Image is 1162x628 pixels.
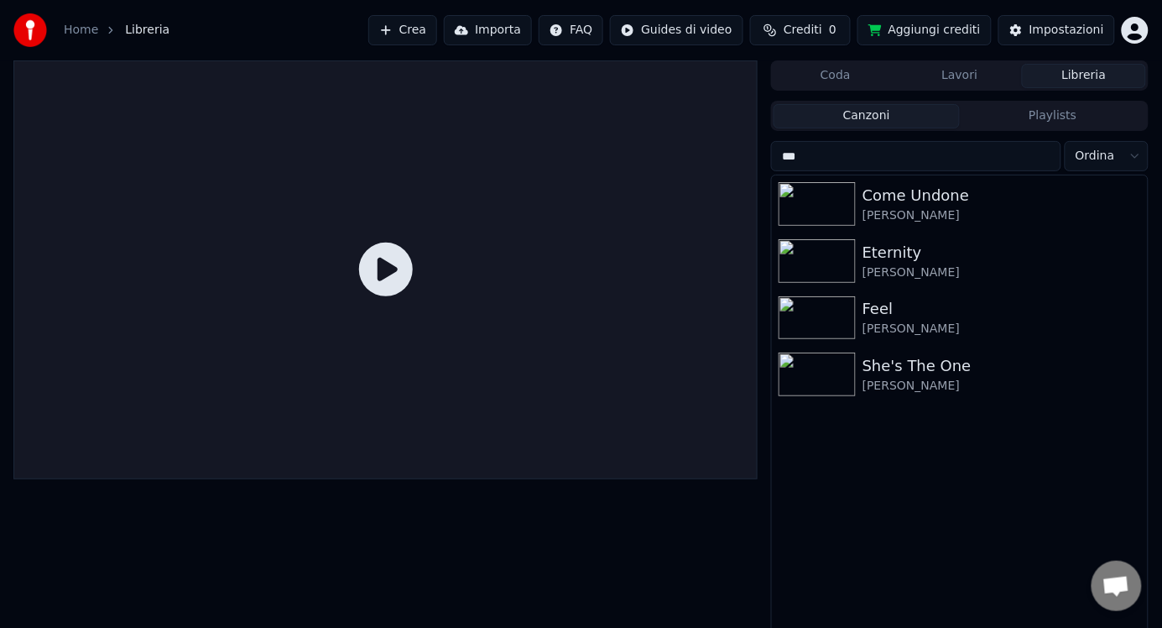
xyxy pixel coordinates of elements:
[774,104,960,128] button: Canzoni
[774,64,898,88] button: Coda
[862,264,1141,281] div: [PERSON_NAME]
[862,354,1141,378] div: She's The One
[862,241,1141,264] div: Eternity
[898,64,1022,88] button: Lavori
[862,378,1141,395] div: [PERSON_NAME]
[784,22,822,39] span: Crediti
[1022,64,1146,88] button: Libreria
[750,15,851,45] button: Crediti0
[64,22,98,39] a: Home
[960,104,1146,128] button: Playlists
[368,15,437,45] button: Crea
[998,15,1115,45] button: Impostazioni
[862,321,1141,338] div: [PERSON_NAME]
[857,15,992,45] button: Aggiungi crediti
[539,15,603,45] button: FAQ
[862,207,1141,224] div: [PERSON_NAME]
[64,22,169,39] nav: breadcrumb
[1092,561,1142,611] div: Aprire la chat
[125,22,169,39] span: Libreria
[1029,22,1104,39] div: Impostazioni
[862,184,1141,207] div: Come Undone
[862,297,1141,321] div: Feel
[13,13,47,47] img: youka
[829,22,836,39] span: 0
[1076,148,1115,165] span: Ordina
[610,15,743,45] button: Guides di video
[444,15,532,45] button: Importa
